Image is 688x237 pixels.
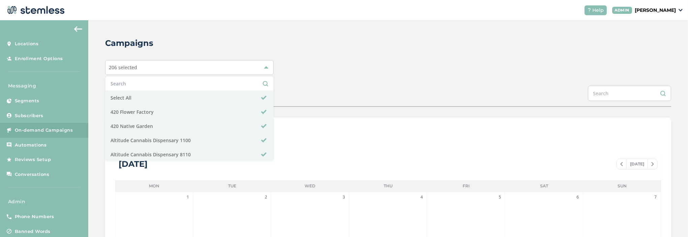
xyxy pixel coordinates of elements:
[15,98,39,104] span: Segments
[111,80,268,87] input: Search
[587,8,591,12] img: icon-help-white-03924b79.svg
[427,180,505,192] li: Fri
[349,180,427,192] li: Thu
[588,86,671,101] input: Search
[651,162,654,166] img: icon-chevron-right-bae969c5.svg
[271,180,349,192] li: Wed
[15,112,43,119] span: Subscribers
[74,26,82,32] img: icon-arrow-back-accent-c549486e.svg
[119,158,148,170] div: [DATE]
[15,171,50,178] span: Conversations
[505,180,583,192] li: Sat
[262,194,269,201] span: 2
[5,3,65,17] img: logo-dark-0685b13c.svg
[193,180,271,192] li: Tue
[612,7,632,14] div: ADMIN
[105,148,273,162] li: Altitude Cannabis Dispensary 8110
[654,205,688,237] iframe: Chat Widget
[679,9,683,11] img: icon_down-arrow-small-66adaf34.svg
[185,194,191,201] span: 1
[15,228,51,235] span: Banned Words
[15,213,54,220] span: Phone Numbers
[341,194,347,201] span: 3
[105,133,273,148] li: Altitude Cannabis Dispensary 1100
[109,64,137,71] span: 206 selected
[105,119,273,133] li: 420 Native Garden
[105,37,153,49] h2: Campaigns
[15,142,47,149] span: Automations
[15,55,63,62] span: Enrollment Options
[620,162,623,166] img: icon-chevron-left-b8c47ebb.svg
[652,194,659,201] span: 7
[626,159,648,169] span: [DATE]
[635,7,676,14] p: [PERSON_NAME]
[15,156,51,163] span: Reviews Setup
[105,91,273,105] li: Select All
[583,180,661,192] li: Sun
[418,194,425,201] span: 4
[574,194,581,201] span: 6
[15,127,73,134] span: On-demand Campaigns
[593,7,604,14] span: Help
[115,180,193,192] li: Mon
[15,41,39,47] span: Locations
[496,194,503,201] span: 5
[105,105,273,119] li: 420 Flower Factory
